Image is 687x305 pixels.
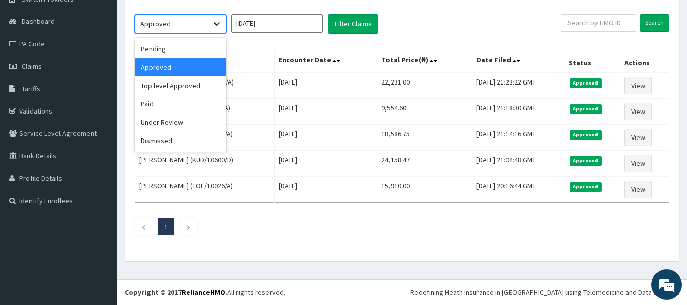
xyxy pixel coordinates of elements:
span: Claims [22,62,42,71]
td: [DATE] [274,72,377,99]
td: 22,231.00 [377,72,472,99]
td: [PERSON_NAME] (TOE/10026/A) [135,177,275,203]
span: Approved [570,130,602,140]
th: Total Price(₦) [377,49,472,73]
a: Previous page [141,222,146,231]
div: Under Review [135,113,226,131]
td: 15,910.00 [377,177,472,203]
div: Pending [135,40,226,58]
a: View [624,155,652,172]
div: Dismissed [135,131,226,150]
div: Paid [135,95,226,113]
span: Tariffs [22,84,40,93]
span: Approved [570,156,602,165]
td: [DATE] 20:16:44 GMT [472,177,564,203]
td: 24,158.47 [377,151,472,177]
span: Approved [570,182,602,191]
a: View [624,77,652,94]
td: [DATE] 21:23:22 GMT [472,72,564,99]
a: RelianceHMO [182,288,225,297]
strong: Copyright © 2017 . [125,288,227,297]
div: Redefining Heath Insurance in [GEOGRAPHIC_DATA] using Telemedicine and Data Science! [410,287,679,297]
td: [PERSON_NAME] (KUD/10600/D) [135,151,275,177]
td: [DATE] [274,177,377,203]
span: Approved [570,78,602,88]
td: [DATE] 21:04:48 GMT [472,151,564,177]
th: Status [564,49,620,73]
div: Top level Approved [135,76,226,95]
td: [DATE] [274,151,377,177]
td: 9,554.60 [377,99,472,125]
footer: All rights reserved. [117,279,687,305]
input: Search by HMO ID [561,14,636,32]
a: Page 1 is your current page [164,222,168,231]
td: [DATE] [274,99,377,125]
div: Approved [140,19,171,29]
a: View [624,129,652,146]
td: [DATE] [274,125,377,151]
td: [DATE] 21:14:16 GMT [472,125,564,151]
td: 18,586.75 [377,125,472,151]
input: Search [640,14,669,32]
input: Select Month and Year [231,14,323,33]
span: Approved [570,104,602,114]
th: Date Filed [472,49,564,73]
button: Filter Claims [328,14,378,34]
th: Actions [620,49,669,73]
div: Approved [135,58,226,76]
th: Encounter Date [274,49,377,73]
a: View [624,103,652,120]
a: View [624,181,652,198]
span: Dashboard [22,17,55,26]
a: Next page [186,222,191,231]
td: [DATE] 21:18:30 GMT [472,99,564,125]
